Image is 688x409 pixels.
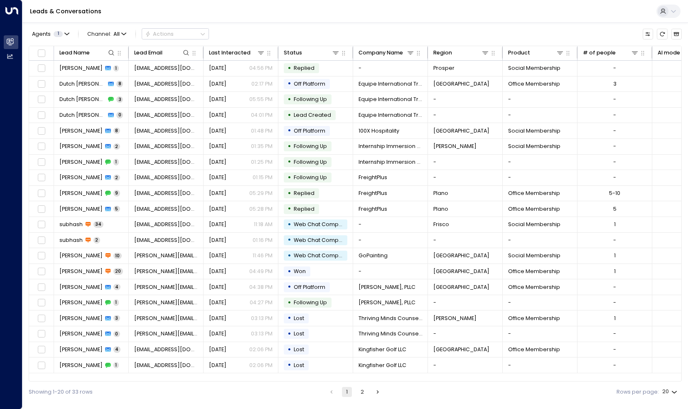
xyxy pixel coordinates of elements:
[373,387,383,397] button: Go to next page
[209,346,226,353] span: Oct 09, 2025
[134,158,198,166] span: gt@goodventuresteam.com
[59,362,103,369] span: Fiona Cohen
[251,330,273,338] p: 03:13 PM
[359,48,415,57] div: Company Name
[113,190,120,196] span: 9
[59,268,103,275] span: Randy Lee
[294,64,315,71] span: Replied
[134,127,198,135] span: scottsharrer10@gmail.com
[37,329,46,339] span: Toggle select row
[671,29,682,39] button: Archived Leads
[508,205,560,213] span: Office Membership
[134,315,198,322] span: tara@thrivingmindscounseling.net
[359,158,423,166] span: Internship Immersion powered by Good Ventures
[59,190,103,197] span: Adam Sedaka
[37,314,46,323] span: Toggle select row
[503,155,577,170] td: -
[253,252,273,259] p: 11:46 PM
[209,48,265,57] div: Last Interacted
[134,143,198,150] span: gt@goodventuresteam.com
[113,362,119,368] span: 1
[428,92,503,107] td: -
[209,299,226,306] span: Oct 09, 2025
[249,346,273,353] p: 02:06 PM
[508,252,560,259] span: Social Membership
[37,64,46,73] span: Toggle select row
[113,299,119,306] span: 1
[209,143,226,150] span: Yesterday
[433,190,448,197] span: Plano
[134,96,198,103] span: dutchblackwell07@gmail.com
[294,315,304,322] span: Lost
[59,299,103,306] span: Ashley Ruleman
[287,343,291,356] div: •
[287,265,291,278] div: •
[287,109,291,122] div: •
[37,48,46,58] span: Toggle select all
[287,328,291,340] div: •
[113,284,120,290] span: 4
[37,251,46,261] span: Toggle select row
[113,206,120,212] span: 5
[287,124,291,137] div: •
[357,387,367,397] button: Go to page 2
[209,174,226,181] span: Yesterday
[294,80,325,87] span: Off Platform
[209,111,226,119] span: Oct 09, 2025
[37,298,46,308] span: Toggle select row
[29,29,72,39] button: Agents1
[294,252,353,259] span: Web Chat Completed
[37,360,46,370] span: Toggle select row
[359,283,415,291] span: Storm Ruleman, PLLC
[428,108,503,123] td: -
[134,111,198,119] span: dutchblackwell07@gmail.com
[359,205,387,213] span: FreightPlus
[433,315,477,322] span: Allen
[134,346,198,353] span: fcohen9601@gmail.com
[37,267,46,276] span: Toggle select row
[508,64,560,72] span: Social Membership
[353,233,428,248] td: -
[657,29,667,39] span: Refresh
[613,205,617,213] div: 5
[37,282,46,292] span: Toggle select row
[287,249,291,262] div: •
[145,31,174,37] div: Actions
[294,283,325,291] span: Off Platform
[37,173,46,182] span: Toggle select row
[37,111,46,120] span: Toggle select row
[209,330,226,338] span: Oct 09, 2025
[359,346,406,353] span: Kingfisher Golf LLC
[37,220,46,229] span: Toggle select row
[613,283,616,291] div: -
[508,143,560,150] span: Social Membership
[359,111,423,119] span: Equipe International Trust
[134,48,162,57] div: Lead Email
[113,268,123,274] span: 20
[294,346,304,353] span: Lost
[59,205,103,213] span: Adam Sedaka
[37,345,46,355] span: Toggle select row
[209,315,226,322] span: Oct 09, 2025
[284,48,302,57] div: Status
[84,29,129,39] span: Channel:
[209,80,226,88] span: Yesterday
[342,387,352,397] button: page 1
[294,174,327,181] span: Following Up
[251,143,273,150] p: 01:35 PM
[209,268,226,275] span: Oct 09, 2025
[294,143,327,150] span: Following Up
[287,312,291,325] div: •
[59,346,103,353] span: Fiona Cohen
[134,252,198,259] span: Mariya.richardson@gopainting.com
[249,205,273,213] p: 05:28 PM
[294,299,327,306] span: Following Up
[583,48,616,57] div: # of people
[134,283,198,291] span: ashley@stormruleman.com
[294,330,304,337] span: Lost
[59,237,83,244] span: subhash
[134,221,198,228] span: subhash@gatitaa.com
[209,362,226,369] span: Oct 09, 2025
[294,268,306,275] span: Won
[433,127,489,135] span: Flower Mound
